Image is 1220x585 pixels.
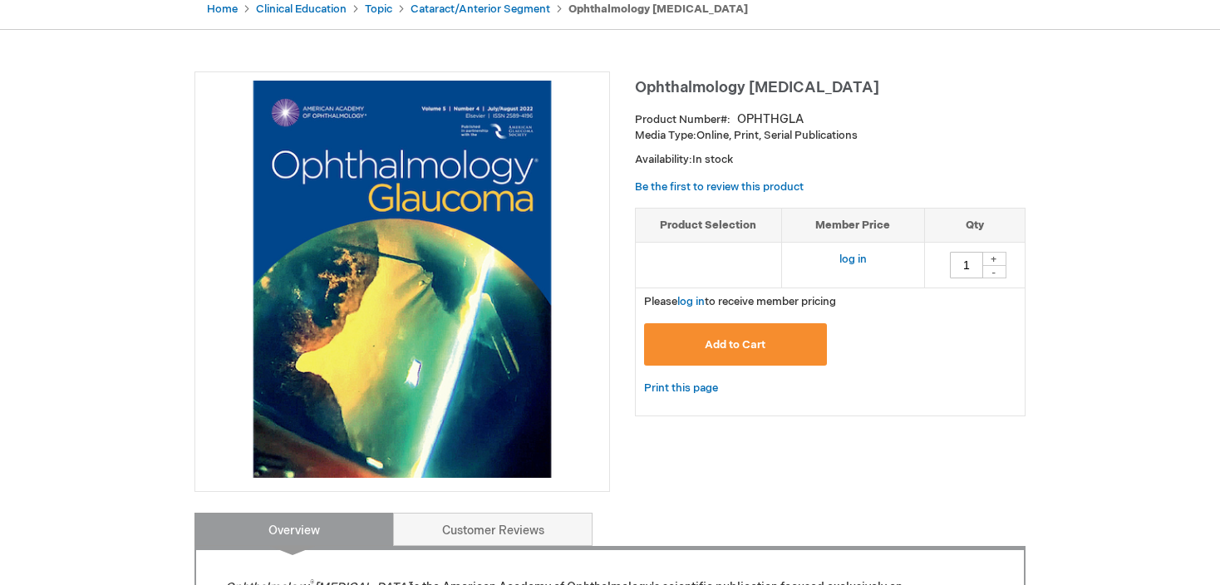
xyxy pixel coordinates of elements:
[950,252,983,278] input: Qty
[636,208,781,243] th: Product Selection
[924,208,1025,243] th: Qty
[981,252,1006,266] div: +
[635,128,1026,144] p: Online, Print, Serial Publications
[737,111,804,128] div: OPHTHGLA
[207,2,238,16] a: Home
[568,2,748,16] strong: Ophthalmology [MEDICAL_DATA]
[635,129,696,142] strong: Media Type:
[411,2,550,16] a: Cataract/Anterior Segment
[365,2,392,16] a: Topic
[705,338,765,351] span: Add to Cart
[635,152,1026,168] p: Availability:
[393,513,593,546] a: Customer Reviews
[644,323,827,366] button: Add to Cart
[839,253,867,266] a: log in
[981,265,1006,278] div: -
[256,2,347,16] a: Clinical Education
[781,208,924,243] th: Member Price
[635,113,731,126] strong: Product Number
[204,81,601,478] img: Ophthalmology Glaucoma
[635,180,804,194] a: Be the first to review this product
[194,513,394,546] a: Overview
[635,79,879,96] span: Ophthalmology [MEDICAL_DATA]
[692,153,733,166] span: In stock
[644,295,836,308] span: Please to receive member pricing
[677,295,705,308] a: log in
[644,378,718,399] a: Print this page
